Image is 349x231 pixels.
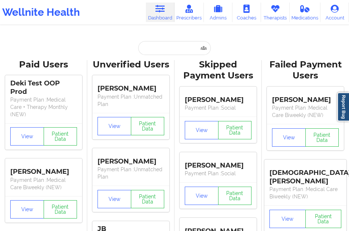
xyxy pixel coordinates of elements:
[146,3,174,22] a: Dashboard
[10,200,44,219] button: View
[98,93,164,108] p: Payment Plan : Unmatched Plan
[305,128,339,147] button: Patient Data
[218,187,252,205] button: Patient Data
[10,162,77,176] div: [PERSON_NAME]
[290,3,320,22] a: Medications
[272,128,306,147] button: View
[272,104,339,119] p: Payment Plan : Medical Care Biweekly (NEW)
[44,200,77,219] button: Patient Data
[10,79,77,96] div: Deki Test OOP Prod
[218,121,252,139] button: Patient Data
[10,127,44,146] button: View
[185,90,251,104] div: [PERSON_NAME]
[204,3,232,22] a: Admins
[185,104,251,111] p: Payment Plan : Social
[305,210,342,228] button: Patient Data
[10,176,77,191] p: Payment Plan : Medical Care Biweekly (NEW)
[10,96,77,118] p: Payment Plan : Medical Care + Therapy Monthly (NEW)
[232,3,261,22] a: Coaches
[261,3,290,22] a: Therapists
[131,117,165,135] button: Patient Data
[272,90,339,104] div: [PERSON_NAME]
[174,3,204,22] a: Prescribers
[92,59,169,70] div: Unverified Users
[337,92,349,121] a: Report Bug
[269,210,306,228] button: View
[185,121,218,139] button: View
[185,170,251,177] p: Payment Plan : Social
[185,156,251,170] div: [PERSON_NAME]
[98,117,131,135] button: View
[44,127,77,146] button: Patient Data
[98,166,164,180] p: Payment Plan : Unmatched Plan
[98,79,164,93] div: [PERSON_NAME]
[180,59,257,82] div: Skipped Payment Users
[98,190,131,208] button: View
[98,152,164,166] div: [PERSON_NAME]
[5,59,82,70] div: Paid Users
[131,190,165,208] button: Patient Data
[269,186,341,200] p: Payment Plan : Medical Care Biweekly (NEW)
[185,187,218,205] button: View
[269,163,341,186] div: [DEMOGRAPHIC_DATA][PERSON_NAME]
[267,59,344,82] div: Failed Payment Users
[320,3,349,22] a: Account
